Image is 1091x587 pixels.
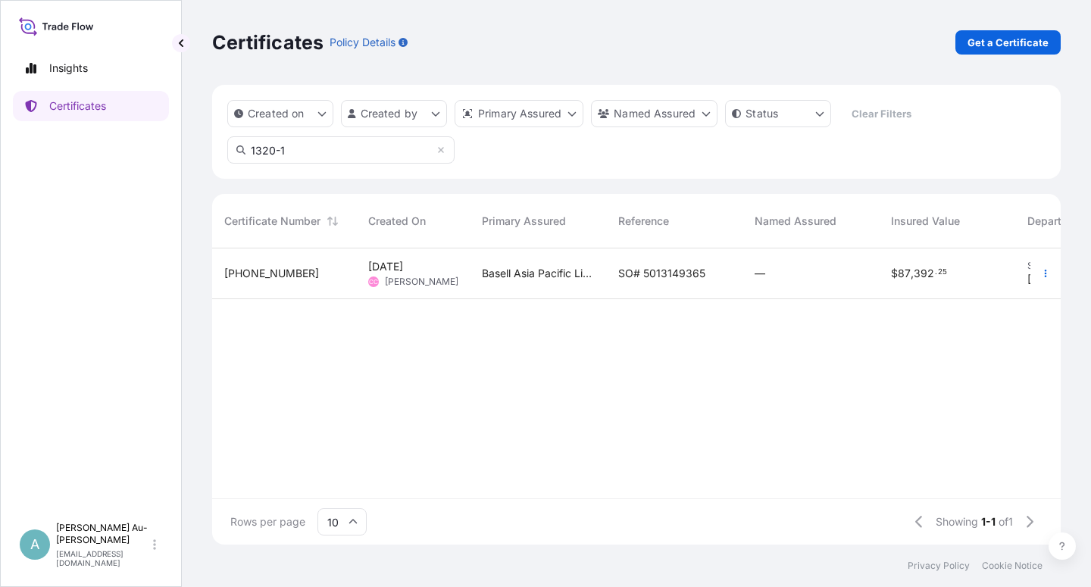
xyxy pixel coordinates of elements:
[746,106,778,121] p: Status
[227,136,455,164] input: Search Certificate or Reference...
[955,30,1061,55] a: Get a Certificate
[49,98,106,114] p: Certificates
[56,522,150,546] p: [PERSON_NAME] Au-[PERSON_NAME]
[13,91,169,121] a: Certificates
[725,100,831,127] button: certificateStatus Filter options
[999,514,1013,529] span: of 1
[591,100,717,127] button: cargoOwner Filter options
[224,214,320,229] span: Certificate Number
[936,514,978,529] span: Showing
[369,274,378,289] span: CC
[1027,272,1062,287] span: [DATE]
[361,106,418,121] p: Created by
[385,276,458,288] span: [PERSON_NAME]
[227,100,333,127] button: createdOn Filter options
[212,30,324,55] p: Certificates
[891,214,960,229] span: Insured Value
[911,268,914,279] span: ,
[614,106,696,121] p: Named Assured
[30,537,39,552] span: A
[49,61,88,76] p: Insights
[839,101,924,126] button: Clear Filters
[482,214,566,229] span: Primary Assured
[324,212,342,230] button: Sort
[56,549,150,567] p: [EMAIL_ADDRESS][DOMAIN_NAME]
[618,214,669,229] span: Reference
[891,268,898,279] span: $
[898,268,911,279] span: 87
[935,270,937,275] span: .
[230,514,305,529] span: Rows per page
[13,53,169,83] a: Insights
[914,268,934,279] span: 392
[368,214,426,229] span: Created On
[224,266,319,281] span: [PHONE_NUMBER]
[981,514,996,529] span: 1-1
[455,100,583,127] button: distributor Filter options
[248,106,305,121] p: Created on
[982,560,1043,572] a: Cookie Notice
[755,214,836,229] span: Named Assured
[938,270,947,275] span: 25
[618,266,705,281] span: SO# 5013149365
[755,266,765,281] span: —
[341,100,447,127] button: createdBy Filter options
[482,266,594,281] span: Basell Asia Pacific Limited
[852,106,911,121] p: Clear Filters
[478,106,561,121] p: Primary Assured
[330,35,395,50] p: Policy Details
[908,560,970,572] a: Privacy Policy
[968,35,1049,50] p: Get a Certificate
[368,259,403,274] span: [DATE]
[1027,214,1077,229] span: Departure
